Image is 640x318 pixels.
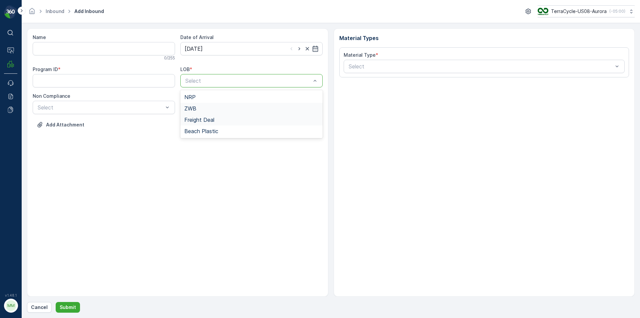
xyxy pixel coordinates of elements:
[33,34,46,40] label: Name
[33,93,70,99] label: Non Compliance
[184,105,196,111] span: ZWB
[609,9,625,14] p: ( -05:00 )
[31,304,48,311] p: Cancel
[27,302,52,313] button: Cancel
[184,128,218,134] span: Beach Plastic
[56,302,80,313] button: Submit
[184,117,214,123] span: Freight Deal
[538,5,635,17] button: TerraCycle-US08-Aurora(-05:00)
[339,34,629,42] p: Material Types
[538,8,548,15] img: image_ci7OI47.png
[46,121,84,128] p: Add Attachment
[6,300,16,311] div: MM
[344,52,376,58] label: Material Type
[164,55,175,61] p: 0 / 255
[180,66,190,72] label: LOB
[73,8,105,15] span: Add Inbound
[180,34,214,40] label: Date of Arrival
[46,8,64,14] a: Inbound
[28,10,36,16] a: Homepage
[185,77,311,85] p: Select
[4,299,17,313] button: MM
[349,62,613,70] p: Select
[180,42,323,55] input: dd/mm/yyyy
[33,119,88,130] button: Upload File
[60,304,76,311] p: Submit
[551,8,607,15] p: TerraCycle-US08-Aurora
[184,94,196,100] span: NRP
[38,103,163,111] p: Select
[4,293,17,297] span: v 1.48.1
[4,5,17,19] img: logo
[33,66,58,72] label: Program ID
